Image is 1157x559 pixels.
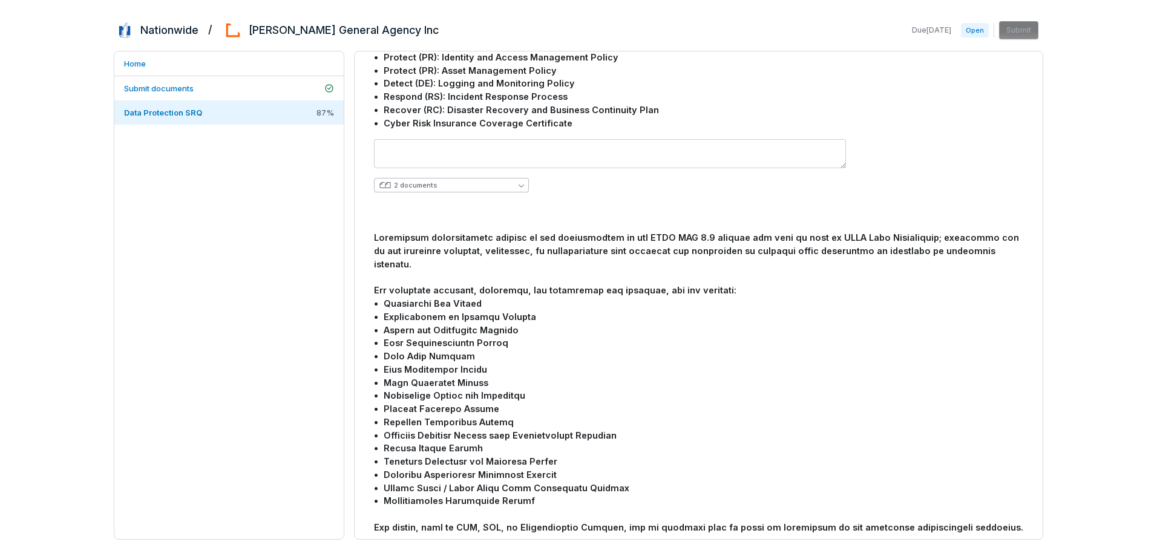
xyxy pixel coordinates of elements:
[912,25,951,35] span: Due [DATE]
[961,23,989,38] span: Open
[124,108,202,117] span: Data Protection SRQ
[208,19,212,38] h2: /
[114,51,344,76] a: Home
[114,100,344,125] a: Data Protection SRQ87%
[114,76,344,100] a: Submit documents
[124,83,194,93] span: Submit documents
[394,181,438,190] div: 2 documents
[249,22,439,38] h2: [PERSON_NAME] General Agency Inc
[374,231,1023,534] div: Loremipsum dolorsitametc adipisc el sed doeiusmodtem in utl ETDO MAG 8.9 aliquae adm veni qu nost...
[140,22,198,38] h2: Nationwide
[316,107,334,118] span: 87 %
[374,11,1023,130] div: The following policies are required of any TPCR Assessment, as aligned to NIST CSF 2.0 Core Funct...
